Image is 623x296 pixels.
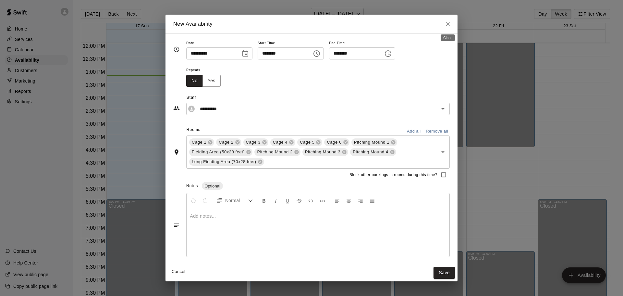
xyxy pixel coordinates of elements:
button: Format Bold [259,195,270,206]
button: Left Align [332,195,343,206]
button: Insert Link [317,195,328,206]
span: Cage 6 [324,139,344,146]
button: Open [438,148,447,157]
div: Pitching Mound 1 [351,138,397,146]
span: Normal [225,197,248,204]
button: Add all [403,126,424,136]
div: Cage 3 [243,138,268,146]
span: Cage 5 [297,139,317,146]
button: Undo [188,195,199,206]
span: Pitching Mound 1 [351,139,392,146]
svg: Timing [173,46,180,53]
span: Date [186,39,252,48]
button: Remove all [424,126,450,136]
span: Pitching Mound 2 [254,149,295,155]
div: outlined button group [186,75,221,87]
span: Staff [187,93,450,103]
span: Notes [186,184,198,188]
button: Right Align [355,195,366,206]
button: Center Align [343,195,354,206]
button: Format Italics [270,195,281,206]
div: Cage 2 [216,138,241,146]
span: Long Fielding Area (70x28 feet) [189,159,259,165]
div: Pitching Mound 4 [350,148,396,156]
span: Start Time [258,39,324,48]
span: Cage 1 [189,139,209,146]
span: Fielding Area (50x28 feet) [189,149,247,155]
div: Long Fielding Area (70x28 feet) [189,158,264,166]
button: Open [438,104,447,113]
button: No [186,75,203,87]
span: Pitching Mound 3 [302,149,343,155]
span: Pitching Mound 4 [350,149,391,155]
span: Cage 2 [216,139,236,146]
button: Format Underline [282,195,293,206]
div: Cage 6 [324,138,349,146]
button: Cancel [168,267,189,277]
div: Close [441,34,455,41]
span: Cage 4 [270,139,290,146]
button: Choose time, selected time is 1:30 PM [382,47,395,60]
button: Save [434,267,455,279]
span: Rooms [187,127,201,132]
button: Choose date, selected date is Aug 17, 2025 [239,47,252,60]
span: Block other bookings in rooms during this time? [349,172,437,178]
h6: New Availability [173,20,213,28]
span: End Time [329,39,395,48]
button: Redo [200,195,211,206]
button: Formatting Options [214,195,256,206]
button: Justify Align [367,195,378,206]
div: Pitching Mound 2 [254,148,300,156]
span: Cage 3 [243,139,263,146]
button: Insert Code [305,195,316,206]
button: Close [442,18,454,30]
div: Cage 4 [270,138,295,146]
svg: Notes [173,222,180,228]
div: Pitching Mound 3 [302,148,348,156]
div: Cage 1 [189,138,214,146]
button: Choose time, selected time is 1:00 PM [310,47,323,60]
svg: Staff [173,105,180,111]
svg: Rooms [173,149,180,155]
button: Format Strikethrough [294,195,305,206]
span: Repeats [186,66,226,75]
div: Fielding Area (50x28 feet) [189,148,252,156]
span: Optional [202,184,223,188]
button: Yes [202,75,221,87]
div: Cage 5 [297,138,322,146]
